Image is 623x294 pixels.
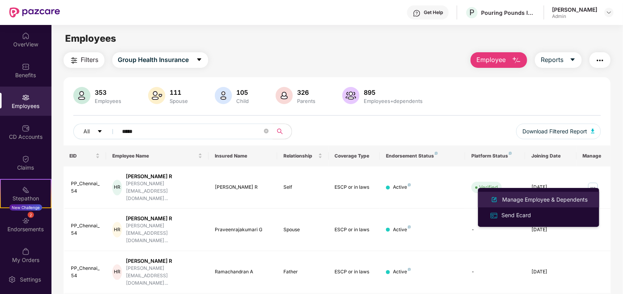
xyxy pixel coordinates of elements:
th: Insured Name [209,145,277,166]
img: svg+xml;base64,PHN2ZyB4bWxucz0iaHR0cDovL3d3dy53My5vcmcvMjAwMC9zdmciIHhtbG5zOnhsaW5rPSJodHRwOi8vd3... [591,129,595,133]
button: Allcaret-down [73,124,121,139]
div: Active [393,184,411,191]
div: New Challenge [9,204,42,211]
span: caret-down [570,57,576,64]
img: svg+xml;base64,PHN2ZyBpZD0iSG9tZSIgeG1sbnM9Imh0dHA6Ly93d3cudzMub3JnLzIwMDAvc3ZnIiB3aWR0aD0iMjAiIG... [22,32,30,40]
div: Spouse [283,226,322,234]
div: 353 [94,89,123,96]
div: PP_Chennai_54 [71,180,100,195]
button: Download Filtered Report [516,124,601,139]
div: Child [235,98,251,104]
div: Ramachandran A [215,268,271,276]
div: Praveenrajakumari G [215,226,271,234]
div: HR [112,264,122,280]
div: PP_Chennai_54 [71,222,100,237]
div: Pouring Pounds India Pvt Ltd (CashKaro and EarnKaro) [481,9,536,16]
img: svg+xml;base64,PHN2ZyB4bWxucz0iaHR0cDovL3d3dy53My5vcmcvMjAwMC9zdmciIHhtbG5zOnhsaW5rPSJodHRwOi8vd3... [215,87,232,104]
img: svg+xml;base64,PHN2ZyB4bWxucz0iaHR0cDovL3d3dy53My5vcmcvMjAwMC9zdmciIHhtbG5zOnhsaW5rPSJodHRwOi8vd3... [276,87,293,104]
button: Group Health Insurancecaret-down [112,52,208,68]
div: [PERSON_NAME] R [126,215,202,222]
img: svg+xml;base64,PHN2ZyBpZD0iQmVuZWZpdHMiIHhtbG5zPSJodHRwOi8vd3d3LnczLm9yZy8yMDAwL3N2ZyIgd2lkdGg9Ij... [22,63,30,71]
div: [PERSON_NAME][EMAIL_ADDRESS][DOMAIN_NAME]... [126,222,202,244]
span: Reports [541,55,563,65]
div: Parents [296,98,317,104]
div: [PERSON_NAME] R [126,173,202,180]
div: Get Help [424,9,443,16]
img: svg+xml;base64,PHN2ZyBpZD0iRW5kb3JzZW1lbnRzIiB4bWxucz0iaHR0cDovL3d3dy53My5vcmcvMjAwMC9zdmciIHdpZH... [22,217,30,225]
div: [PERSON_NAME][EMAIL_ADDRESS][DOMAIN_NAME]... [126,265,202,287]
span: Group Health Insurance [118,55,189,65]
div: 105 [235,89,251,96]
div: Stepathon [1,195,51,202]
img: svg+xml;base64,PHN2ZyBpZD0iQ0RfQWNjb3VudHMiIGRhdGEtbmFtZT0iQ0QgQWNjb3VudHMiIHhtbG5zPSJodHRwOi8vd3... [22,124,30,132]
img: svg+xml;base64,PHN2ZyBpZD0iU2V0dGluZy0yMHgyMCIgeG1sbnM9Imh0dHA6Ly93d3cudzMub3JnLzIwMDAvc3ZnIiB3aW... [8,276,16,283]
div: Spouse [168,98,190,104]
div: Send Ecard [500,211,533,220]
img: svg+xml;base64,PHN2ZyB4bWxucz0iaHR0cDovL3d3dy53My5vcmcvMjAwMC9zdmciIHdpZHRoPSI4IiBoZWlnaHQ9IjgiIH... [408,225,411,228]
img: svg+xml;base64,PHN2ZyBpZD0iRW1wbG95ZWVzIiB4bWxucz0iaHR0cDovL3d3dy53My5vcmcvMjAwMC9zdmciIHdpZHRoPS... [22,94,30,101]
span: close-circle [264,128,269,135]
div: [PERSON_NAME] R [215,184,271,191]
div: 2 [28,212,34,218]
img: svg+xml;base64,PHN2ZyB4bWxucz0iaHR0cDovL3d3dy53My5vcmcvMjAwMC9zdmciIHdpZHRoPSI4IiBoZWlnaHQ9IjgiIH... [408,183,411,186]
div: ESCP or in laws [335,184,374,191]
button: Filters [64,52,104,68]
th: Joining Date [525,145,577,166]
span: P [469,8,474,17]
div: Platform Status [471,153,519,159]
img: svg+xml;base64,PHN2ZyB4bWxucz0iaHR0cDovL3d3dy53My5vcmcvMjAwMC9zdmciIHhtbG5zOnhsaW5rPSJodHRwOi8vd3... [342,87,359,104]
div: Employees [94,98,123,104]
img: svg+xml;base64,PHN2ZyBpZD0iSGVscC0zMngzMiIgeG1sbnM9Imh0dHA6Ly93d3cudzMub3JnLzIwMDAvc3ZnIiB3aWR0aD... [413,9,421,17]
div: Father [283,268,322,276]
th: Manage [577,145,611,166]
img: New Pazcare Logo [9,7,60,18]
div: Verified [479,183,498,191]
th: EID [64,145,106,166]
img: manageButton [587,181,599,194]
div: Active [393,268,411,276]
div: Manage Employee & Dependents [501,195,589,204]
span: All [84,127,90,136]
div: ESCP or in laws [335,268,374,276]
img: svg+xml;base64,PHN2ZyB4bWxucz0iaHR0cDovL3d3dy53My5vcmcvMjAwMC9zdmciIHhtbG5zOnhsaW5rPSJodHRwOi8vd3... [148,87,165,104]
div: Settings [18,276,43,283]
img: svg+xml;base64,PHN2ZyB4bWxucz0iaHR0cDovL3d3dy53My5vcmcvMjAwMC9zdmciIHdpZHRoPSIxNiIgaGVpZ2h0PSIxNi... [490,211,498,220]
span: Employees [65,33,116,44]
div: 326 [296,89,317,96]
div: [PERSON_NAME] [552,6,597,13]
div: HR [112,222,122,237]
div: [DATE] [531,184,570,191]
span: Employee Name [112,153,196,159]
span: Download Filtered Report [522,127,587,136]
span: caret-down [196,57,202,64]
img: svg+xml;base64,PHN2ZyBpZD0iQ2xhaW0iIHhtbG5zPSJodHRwOi8vd3d3LnczLm9yZy8yMDAwL3N2ZyIgd2lkdGg9IjIwIi... [22,155,30,163]
span: Relationship [283,153,317,159]
span: EID [70,153,94,159]
button: Employee [471,52,527,68]
img: svg+xml;base64,PHN2ZyBpZD0iTXlfT3JkZXJzIiBkYXRhLW5hbWU9Ik15IE9yZGVycyIgeG1sbnM9Imh0dHA6Ly93d3cudz... [22,248,30,255]
span: caret-down [97,129,103,135]
img: svg+xml;base64,PHN2ZyBpZD0iRHJvcGRvd24tMzJ4MzIiIHhtbG5zPSJodHRwOi8vd3d3LnczLm9yZy8yMDAwL3N2ZyIgd2... [606,9,612,16]
td: - [465,209,525,251]
div: 111 [168,89,190,96]
th: Relationship [277,145,329,166]
th: Coverage Type [329,145,380,166]
div: [PERSON_NAME] R [126,257,202,265]
img: svg+xml;base64,PHN2ZyB4bWxucz0iaHR0cDovL3d3dy53My5vcmcvMjAwMC9zdmciIHdpZHRoPSI4IiBoZWlnaHQ9IjgiIH... [408,268,411,271]
div: ESCP or in laws [335,226,374,234]
div: 895 [363,89,425,96]
div: PP_Chennai_54 [71,265,100,280]
div: Employees+dependents [363,98,425,104]
td: - [465,251,525,294]
span: search [273,128,288,135]
div: Active [393,226,411,234]
div: [PERSON_NAME][EMAIL_ADDRESS][DOMAIN_NAME]... [126,180,202,202]
div: [DATE] [531,226,570,234]
img: svg+xml;base64,PHN2ZyB4bWxucz0iaHR0cDovL3d3dy53My5vcmcvMjAwMC9zdmciIHdpZHRoPSI4IiBoZWlnaHQ9IjgiIH... [435,152,438,155]
img: svg+xml;base64,PHN2ZyB4bWxucz0iaHR0cDovL3d3dy53My5vcmcvMjAwMC9zdmciIHhtbG5zOnhsaW5rPSJodHRwOi8vd3... [73,87,90,104]
div: Endorsement Status [386,153,459,159]
img: svg+xml;base64,PHN2ZyB4bWxucz0iaHR0cDovL3d3dy53My5vcmcvMjAwMC9zdmciIHdpZHRoPSI4IiBoZWlnaHQ9IjgiIH... [509,152,512,155]
img: svg+xml;base64,PHN2ZyB4bWxucz0iaHR0cDovL3d3dy53My5vcmcvMjAwMC9zdmciIHdpZHRoPSIyNCIgaGVpZ2h0PSIyNC... [595,56,605,65]
button: Reportscaret-down [535,52,582,68]
span: Filters [81,55,99,65]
